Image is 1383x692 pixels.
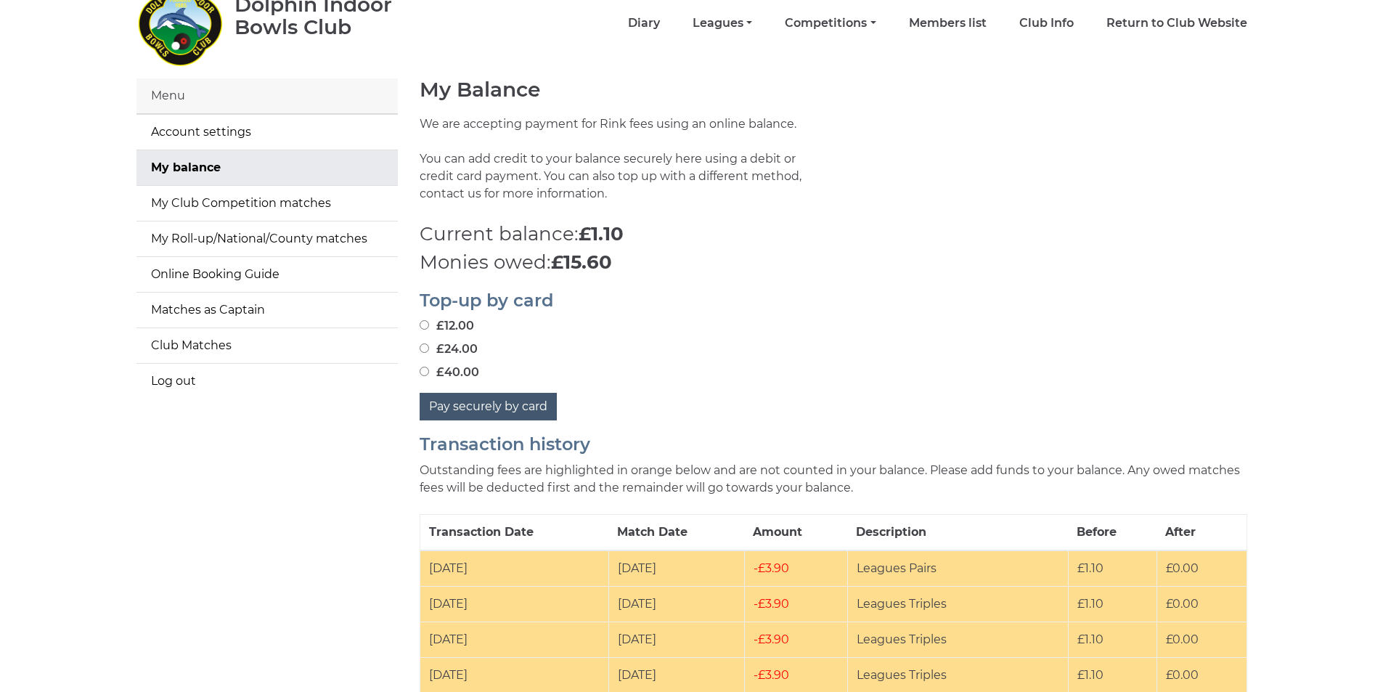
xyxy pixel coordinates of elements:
span: £3.90 [754,597,789,611]
span: £3.90 [754,632,789,646]
span: £1.10 [1077,632,1103,646]
span: £3.90 [754,561,789,575]
div: Menu [136,78,398,114]
a: My balance [136,150,398,185]
label: £24.00 [420,341,478,358]
a: Online Booking Guide [136,257,398,292]
td: [DATE] [608,622,744,657]
td: Leagues Triples [847,622,1068,657]
td: [DATE] [608,586,744,622]
a: Matches as Captain [136,293,398,327]
a: Log out [136,364,398,399]
a: Club Info [1019,15,1074,31]
th: After [1156,514,1247,550]
span: £0.00 [1166,597,1199,611]
a: Diary [628,15,660,31]
a: Return to Club Website [1106,15,1247,31]
th: Description [847,514,1068,550]
a: My Roll-up/National/County matches [136,221,398,256]
a: Club Matches [136,328,398,363]
input: £24.00 [420,343,429,353]
th: Amount [744,514,847,550]
label: £12.00 [420,317,474,335]
span: £0.00 [1166,668,1199,682]
h2: Top-up by card [420,291,1247,310]
th: Match Date [608,514,744,550]
a: Leagues [693,15,752,31]
td: Leagues Triples [847,586,1068,622]
span: £1.10 [1077,561,1103,575]
button: Pay securely by card [420,393,557,420]
span: £1.10 [1077,597,1103,611]
input: £12.00 [420,320,429,330]
th: Transaction Date [420,514,608,550]
span: £3.90 [754,668,789,682]
p: Outstanding fees are highlighted in orange below and are not counted in your balance. Please add ... [420,462,1247,497]
a: My Club Competition matches [136,186,398,221]
p: Monies owed: [420,248,1247,277]
a: Members list [909,15,987,31]
p: Current balance: [420,220,1247,248]
strong: £15.60 [551,251,612,274]
input: £40.00 [420,367,429,376]
strong: £1.10 [579,222,624,245]
td: [DATE] [608,550,744,587]
a: Competitions [785,15,876,31]
span: £1.10 [1077,668,1103,682]
td: [DATE] [420,586,608,622]
h1: My Balance [420,78,1247,101]
p: We are accepting payment for Rink fees using an online balance. You can add credit to your balanc... [420,115,823,220]
a: Account settings [136,115,398,150]
label: £40.00 [420,364,479,381]
h2: Transaction history [420,435,1247,454]
span: £0.00 [1166,632,1199,646]
td: Leagues Pairs [847,550,1068,587]
th: Before [1068,514,1156,550]
td: [DATE] [420,622,608,657]
td: [DATE] [420,550,608,587]
span: £0.00 [1166,561,1199,575]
